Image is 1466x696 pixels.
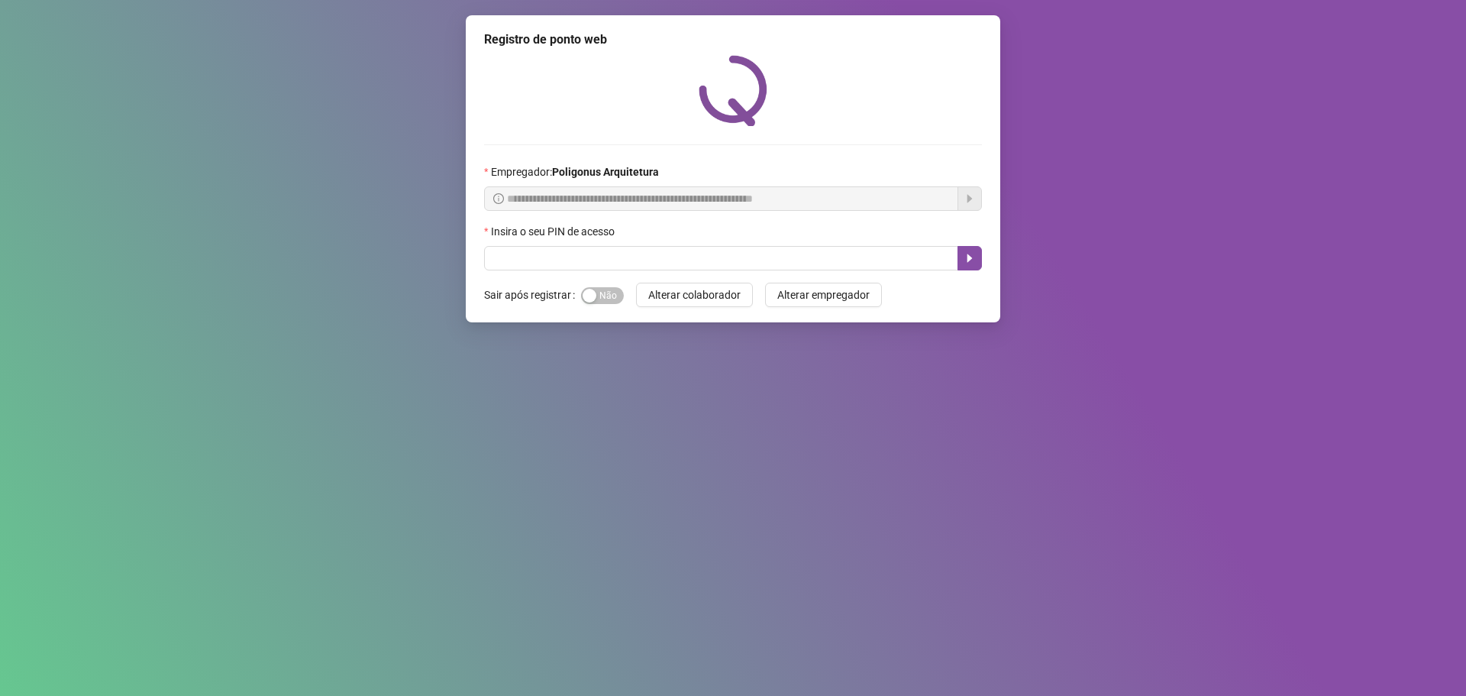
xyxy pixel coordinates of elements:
button: Alterar empregador [765,283,882,307]
span: caret-right [964,252,976,264]
label: Insira o seu PIN de acesso [484,223,625,240]
span: Alterar empregador [777,286,870,303]
span: Alterar colaborador [648,286,741,303]
div: Registro de ponto web [484,31,982,49]
label: Sair após registrar [484,283,581,307]
span: info-circle [493,193,504,204]
span: Empregador : [491,163,659,180]
button: Alterar colaborador [636,283,753,307]
strong: Poligonus Arquitetura [552,166,659,178]
img: QRPoint [699,55,767,126]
